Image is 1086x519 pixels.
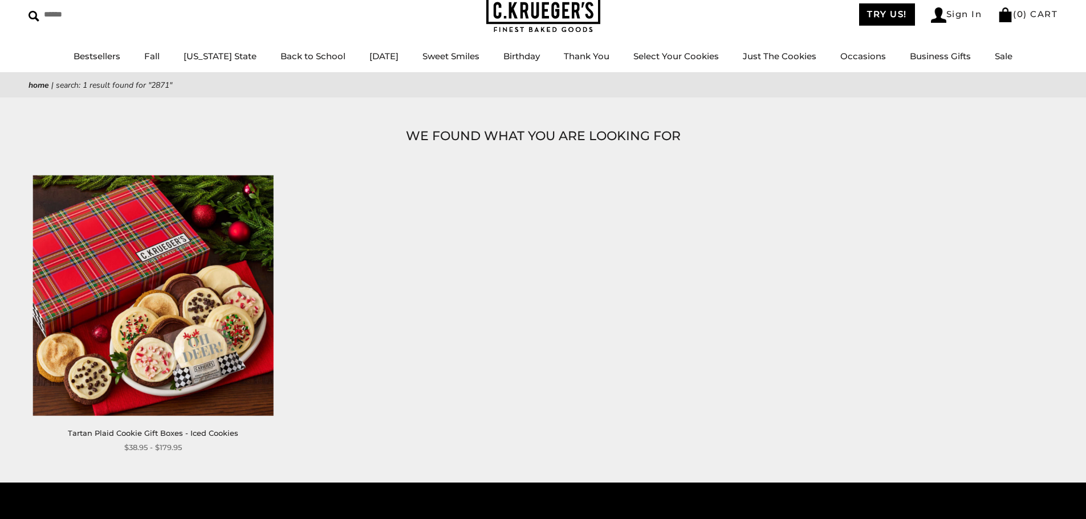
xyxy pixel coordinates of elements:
span: $38.95 - $179.95 [124,442,182,453]
img: Search [29,11,39,22]
a: Bestsellers [74,51,120,62]
a: (0) CART [998,9,1057,19]
iframe: Sign Up via Text for Offers [9,476,118,510]
input: Search [29,6,164,23]
a: Just The Cookies [743,51,816,62]
a: Sweet Smiles [422,51,479,62]
a: [DATE] [369,51,398,62]
nav: breadcrumbs [29,79,1057,92]
a: Occasions [840,51,886,62]
a: Sign In [931,7,982,23]
span: Search: 1 result found for "2871" [56,80,172,91]
a: Back to School [280,51,345,62]
a: Tartan Plaid Cookie Gift Boxes - Iced Cookies [68,428,238,438]
span: 0 [1017,9,1024,19]
a: Business Gifts [910,51,971,62]
a: Thank You [564,51,609,62]
a: TRY US! [859,3,915,26]
a: Select Your Cookies [633,51,719,62]
a: Home [29,80,49,91]
a: [US_STATE] State [184,51,257,62]
img: Bag [998,7,1013,22]
a: Sale [995,51,1012,62]
img: Account [931,7,946,23]
h1: WE FOUND WHAT YOU ARE LOOKING FOR [46,126,1040,146]
img: Tartan Plaid Cookie Gift Boxes - Iced Cookies [33,175,274,415]
span: | [51,80,54,91]
a: Birthday [503,51,540,62]
a: Fall [144,51,160,62]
